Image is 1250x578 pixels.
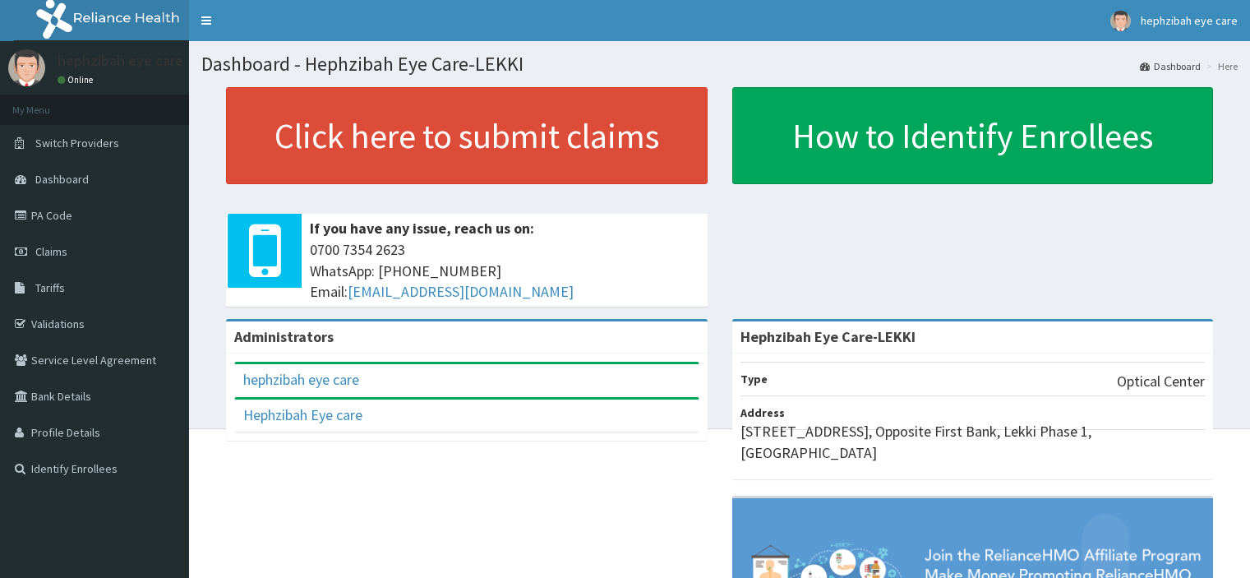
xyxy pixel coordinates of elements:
a: [EMAIL_ADDRESS][DOMAIN_NAME] [348,282,574,301]
span: Tariffs [35,280,65,295]
a: How to Identify Enrollees [732,87,1214,184]
strong: Hephzibah Eye Care-LEKKI [740,327,916,346]
img: User Image [8,49,45,86]
img: User Image [1110,11,1131,31]
a: Online [58,74,97,86]
p: Optical Center [1117,371,1205,392]
span: Dashboard [35,172,89,187]
span: Switch Providers [35,136,119,150]
span: Claims [35,244,67,259]
p: hephzibah eye care [58,53,183,68]
b: If you have any issue, reach us on: [310,219,534,238]
b: Administrators [234,327,334,346]
p: [STREET_ADDRESS], Opposite First Bank, Lekki Phase 1, [GEOGRAPHIC_DATA] [740,421,1206,463]
h1: Dashboard - Hephzibah Eye Care-LEKKI [201,53,1238,75]
span: hephzibah eye care [1141,13,1238,28]
b: Type [740,372,768,386]
b: Address [740,405,785,420]
a: hephzibah eye care [243,370,359,389]
span: 0700 7354 2623 WhatsApp: [PHONE_NUMBER] Email: [310,239,699,303]
a: Dashboard [1140,59,1201,73]
a: Click here to submit claims [226,87,708,184]
li: Here [1202,59,1238,73]
a: Hephzibah Eye care [243,405,362,424]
